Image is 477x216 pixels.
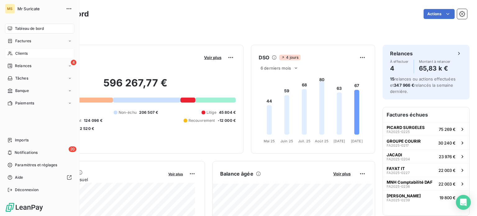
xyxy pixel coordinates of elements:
[119,110,137,115] span: Non-échu
[84,118,102,123] span: 124 096 €
[15,26,44,31] span: Tableau de bord
[15,38,31,44] span: Factures
[390,60,409,63] span: À effectuer
[387,180,433,185] span: MNH Comptabilité DAF
[387,139,421,144] span: GROUPE COURIR
[387,144,409,147] span: FA2025-0217
[383,163,469,177] button: FAYAT ITFA2025-022722 003 €
[35,176,164,183] span: Chiffre d'affaires mensuel
[298,139,311,143] tspan: Juil. 25
[390,76,394,81] span: 15
[383,149,469,163] button: JACADIFA2025-020423 976 €
[5,4,15,14] div: MS
[334,139,345,143] tspan: [DATE]
[387,125,425,130] span: PICARD SURGELES
[139,110,158,115] span: 206 507 €
[383,191,469,204] button: [PERSON_NAME]FA2025-023919 800 €
[261,66,291,71] span: 6 derniers mois
[333,171,351,176] span: Voir plus
[387,130,410,134] span: FA2025-0225
[15,187,39,193] span: Déconnexion
[419,60,451,63] span: Montant à relancer
[438,140,456,145] span: 30 240 €
[351,139,363,143] tspan: [DATE]
[424,9,455,19] button: Actions
[15,175,23,180] span: Aide
[15,88,29,94] span: Banque
[15,76,28,81] span: Tâches
[383,136,469,149] button: GROUPE COURIRFA2025-021730 240 €
[383,122,469,136] button: PICARD SURGELESFA2025-022575 269 €
[202,55,223,60] button: Voir plus
[168,172,183,176] span: Voir plus
[315,139,329,143] tspan: Août 25
[387,157,410,161] span: FA2025-0204
[78,126,94,131] span: -2 520 €
[419,63,451,73] h4: 65,83 k €
[189,118,215,123] span: Recouvrement
[259,54,269,61] h6: DSO
[15,162,57,168] span: Paramètres et réglages
[456,195,471,210] div: Open Intercom Messenger
[35,77,236,95] h2: 596 267,77 €
[387,166,405,171] span: FAYAT IT
[439,154,456,159] span: 23 976 €
[390,76,456,94] span: relances ou actions effectuées et relancés la semaine dernière.
[71,60,76,65] span: 4
[15,100,34,106] span: Paiements
[219,110,236,115] span: 45 804 €
[15,51,28,56] span: Clients
[220,170,253,177] h6: Balance âgée
[207,110,216,115] span: Litige
[264,139,275,143] tspan: Mai 25
[5,172,74,182] a: Aide
[279,55,300,60] span: 4 jours
[15,63,31,69] span: Relances
[439,127,456,132] span: 75 269 €
[383,177,469,191] button: MNH Comptabilité DAFFA2025-023622 003 €
[5,202,43,212] img: Logo LeanPay
[15,150,38,155] span: Notifications
[390,63,409,73] h4: 4
[394,83,414,88] span: 347 966 €
[17,6,62,11] span: Mr Suricate
[166,171,185,177] button: Voir plus
[438,182,456,186] span: 22 003 €
[383,107,469,122] h6: Factures échues
[15,137,29,143] span: Imports
[439,195,456,200] span: 19 800 €
[387,171,410,175] span: FA2025-0227
[387,193,421,198] span: [PERSON_NAME]
[218,118,236,123] span: -12 000 €
[387,198,410,202] span: FA2025-0239
[387,185,410,188] span: FA2025-0236
[204,55,221,60] span: Voir plus
[331,171,352,177] button: Voir plus
[387,152,402,157] span: JACADI
[438,168,456,173] span: 22 003 €
[69,146,76,152] span: 20
[280,139,293,143] tspan: Juin 25
[390,50,413,57] h6: Relances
